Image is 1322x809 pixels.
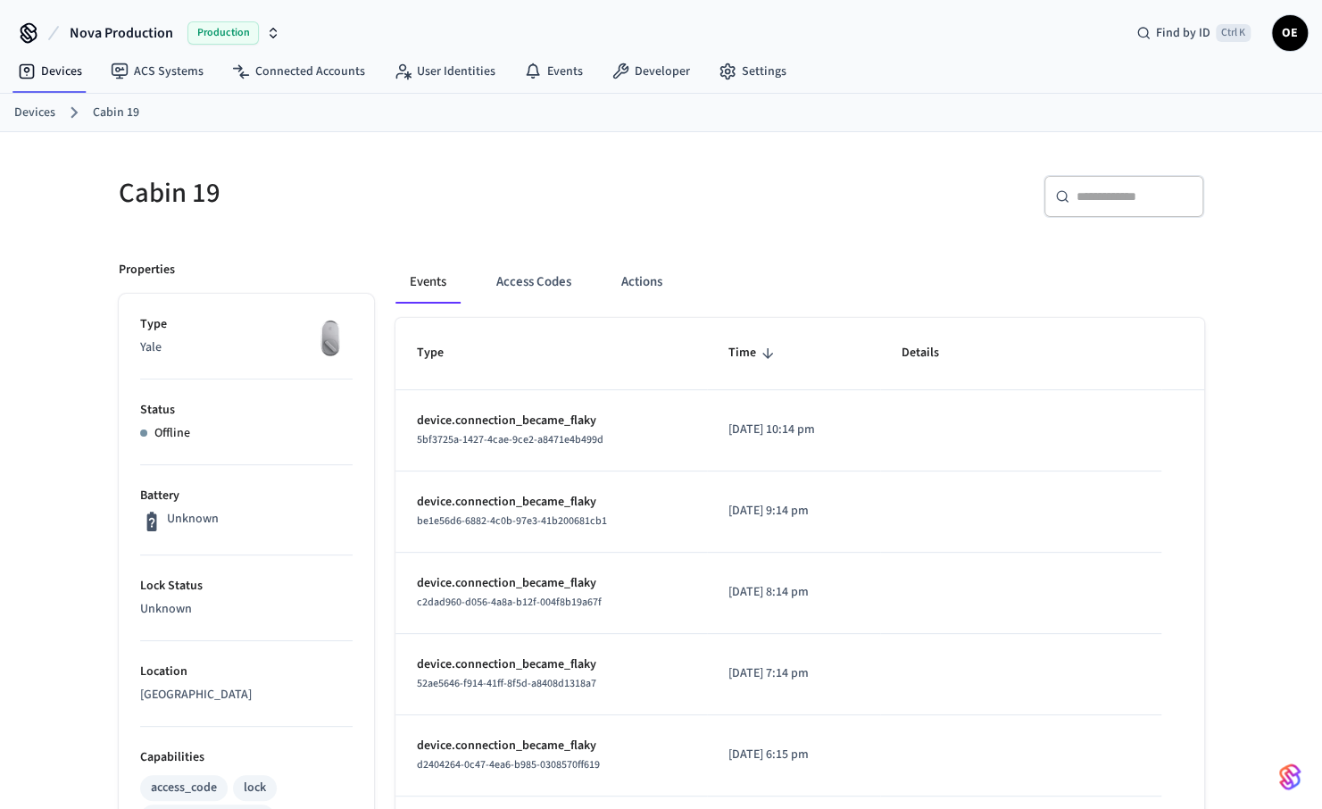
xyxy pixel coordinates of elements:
h5: Cabin 19 [119,175,651,212]
p: Lock Status [140,577,353,596]
p: Unknown [167,510,219,529]
a: Devices [14,104,55,122]
a: ACS Systems [96,55,218,88]
a: Connected Accounts [218,55,379,88]
a: Events [510,55,597,88]
a: User Identities [379,55,510,88]
div: access_code [151,779,217,797]
img: August Wifi Smart Lock 3rd Gen, Silver, Front [308,315,353,360]
button: Actions [607,261,677,304]
p: [DATE] 10:14 pm [728,421,859,439]
span: 52ae5646-f914-41ff-8f5d-a8408d1318a7 [417,676,596,691]
p: [DATE] 7:14 pm [728,664,859,683]
button: Access Codes [482,261,586,304]
p: [DATE] 9:14 pm [728,502,859,521]
p: device.connection_became_flaky [417,737,686,755]
p: Status [140,401,353,420]
p: device.connection_became_flaky [417,493,686,512]
p: Location [140,663,353,681]
span: Production [187,21,259,45]
p: Yale [140,338,353,357]
span: Nova Production [70,22,173,44]
span: Find by ID [1156,24,1210,42]
p: Battery [140,487,353,505]
p: [DATE] 8:14 pm [728,583,859,602]
p: device.connection_became_flaky [417,574,686,593]
a: Devices [4,55,96,88]
a: Settings [704,55,801,88]
span: Time [728,339,779,367]
a: Developer [597,55,704,88]
span: Type [417,339,467,367]
p: Capabilities [140,748,353,767]
img: SeamLogoGradient.69752ec5.svg [1279,763,1301,791]
p: [GEOGRAPHIC_DATA] [140,686,353,705]
div: lock [244,779,266,797]
span: d2404264-0c47-4ea6-b985-0308570ff619 [417,757,600,772]
span: Ctrl K [1216,24,1251,42]
span: be1e56d6-6882-4c0b-97e3-41b200681cb1 [417,513,607,529]
p: Offline [154,424,190,443]
button: OE [1272,15,1308,51]
p: device.connection_became_flaky [417,412,686,430]
span: Details [902,339,962,367]
p: Unknown [140,600,353,619]
span: OE [1274,17,1306,49]
p: [DATE] 6:15 pm [728,746,859,764]
p: Type [140,315,353,334]
p: device.connection_became_flaky [417,655,686,674]
button: Events [395,261,461,304]
span: 5bf3725a-1427-4cae-9ce2-a8471e4b499d [417,432,603,447]
p: Properties [119,261,175,279]
a: Cabin 19 [93,104,139,122]
div: ant example [395,261,1204,304]
div: Find by IDCtrl K [1122,17,1265,49]
span: c2dad960-d056-4a8a-b12f-004f8b19a67f [417,595,602,610]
